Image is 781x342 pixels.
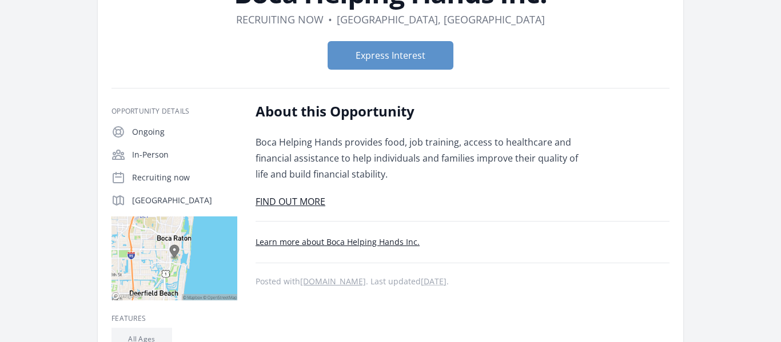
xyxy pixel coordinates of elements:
abbr: Mon, Oct 28, 2024 7:21 PM [421,276,447,287]
p: Ongoing [132,126,237,138]
dd: [GEOGRAPHIC_DATA], [GEOGRAPHIC_DATA] [337,11,545,27]
p: Posted with . Last updated . [256,277,670,286]
h3: Opportunity Details [111,107,237,116]
h2: About this Opportunity [256,102,590,120]
p: In-Person [132,149,237,160]
h3: Features [111,314,237,323]
div: • [328,11,332,27]
p: Recruiting now [132,172,237,183]
a: FIND OUT MORE [256,195,325,208]
a: Learn more about Boca Helping Hands Inc. [256,236,420,247]
p: Boca Helping Hands provides food, job training, access to healthcare and financial assistance to ... [256,134,590,182]
img: Map [111,216,237,300]
button: Express Interest [328,41,453,70]
p: [GEOGRAPHIC_DATA] [132,195,237,206]
dd: Recruiting now [236,11,324,27]
a: [DOMAIN_NAME] [300,276,366,287]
